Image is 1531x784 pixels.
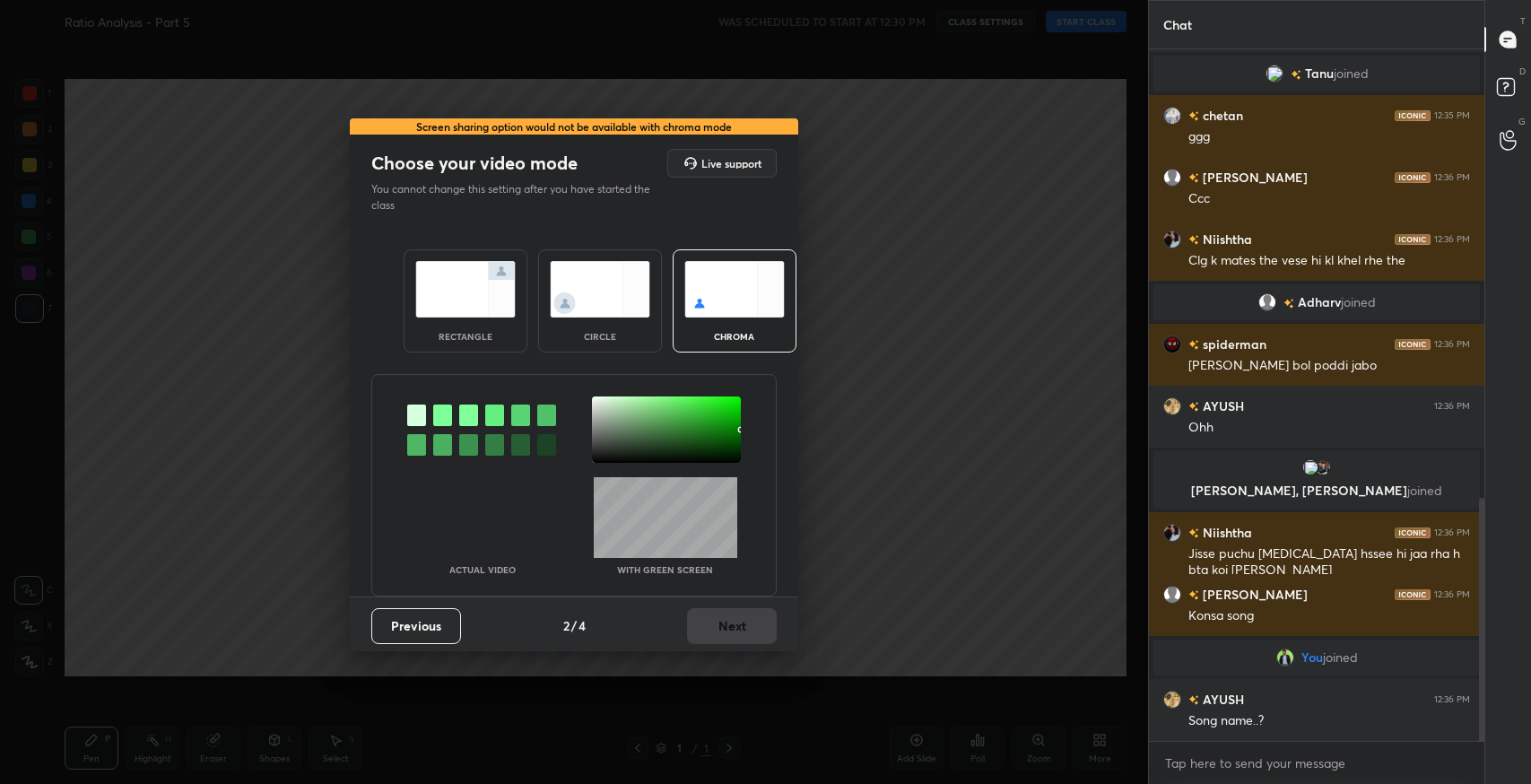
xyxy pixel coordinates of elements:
[1188,111,1199,121] img: no-rating-badge.077c3623.svg
[1395,110,1431,121] img: iconic-dark.1390631f.png
[1199,690,1244,709] h6: AYUSH
[449,565,516,574] p: Actual Video
[1395,589,1431,600] img: iconic-dark.1390631f.png
[1188,190,1470,208] div: Ccc
[1199,523,1252,542] h6: Niishtha
[1434,234,1470,245] div: 12:36 PM
[1163,231,1181,248] img: ad272033536c48d4b16281c08923f8af.jpg
[1301,650,1323,665] span: You
[578,616,586,635] h4: 4
[1188,235,1199,245] img: no-rating-badge.077c3623.svg
[1434,589,1470,600] div: 12:36 PM
[1188,695,1199,705] img: no-rating-badge.077c3623.svg
[1199,230,1252,248] h6: Niishtha
[1188,357,1470,375] div: [PERSON_NAME] bol poddi jabo
[1188,712,1470,730] div: Song name..?
[1188,528,1199,538] img: no-rating-badge.077c3623.svg
[699,332,770,341] div: chroma
[1199,106,1243,125] h6: chetan
[1164,483,1469,498] p: [PERSON_NAME], [PERSON_NAME]
[1341,295,1376,309] span: joined
[371,608,461,644] button: Previous
[1199,585,1308,604] h6: [PERSON_NAME]
[1199,396,1244,415] h6: AYUSH
[371,181,662,213] p: You cannot change this setting after you have started the class
[1188,402,1199,412] img: no-rating-badge.077c3623.svg
[430,332,501,341] div: rectangle
[1163,691,1181,709] img: 7cfc2a8212da4a0a893e238ab5599d7a.jpg
[1314,458,1332,476] img: a00a358157fa4028a0a58a8c7fa0c17e.jpg
[1291,70,1301,80] img: no-rating-badge.077c3623.svg
[1434,527,1470,538] div: 12:36 PM
[1149,1,1206,48] p: Chat
[564,332,636,341] div: circle
[1199,168,1308,187] h6: [PERSON_NAME]
[1199,335,1266,353] h6: spiderman
[571,616,577,635] h4: /
[1163,586,1181,604] img: default.png
[415,261,516,318] img: normalScreenIcon.ae25ed63.svg
[1301,458,1319,476] img: 3
[1163,169,1181,187] img: default.png
[1305,66,1334,81] span: Tanu
[1258,293,1276,311] img: default.png
[1434,694,1470,705] div: 12:36 PM
[1188,419,1470,437] div: Ohh
[1276,649,1294,666] img: fcc3dd17a7d24364a6f5f049f7d33ac3.jpg
[1188,545,1470,579] div: Jisse puchu [MEDICAL_DATA] hssee hi jaa rha h bta koi [PERSON_NAME]
[1163,107,1181,125] img: 1887a6d9930d4028aa76f830af21daf5.jpg
[350,118,798,135] div: Screen sharing option would not be available with chroma mode
[563,616,570,635] h4: 2
[371,152,578,175] h2: Choose your video mode
[1163,335,1181,353] img: d7b266e9af654528916c65a7cf32705e.jpg
[1163,524,1181,542] img: ad272033536c48d4b16281c08923f8af.jpg
[1434,339,1470,350] div: 12:36 PM
[1149,49,1484,741] div: grid
[1323,650,1358,665] span: joined
[1434,401,1470,412] div: 12:36 PM
[1520,14,1526,28] p: T
[1407,482,1442,499] span: joined
[1519,65,1526,78] p: D
[1188,173,1199,183] img: no-rating-badge.077c3623.svg
[1266,65,1283,83] img: 3
[1395,339,1431,350] img: iconic-dark.1390631f.png
[1298,295,1341,309] span: Adharv
[617,565,713,574] p: With green screen
[701,158,761,169] h5: Live support
[1188,252,1470,270] div: Clg k mates the vese hi kl khel rhe the
[1518,115,1526,128] p: G
[1434,110,1470,121] div: 12:35 PM
[1395,234,1431,245] img: iconic-dark.1390631f.png
[1163,397,1181,415] img: 7cfc2a8212da4a0a893e238ab5599d7a.jpg
[1434,172,1470,183] div: 12:36 PM
[1188,590,1199,600] img: no-rating-badge.077c3623.svg
[1188,128,1470,146] div: ggg
[1395,527,1431,538] img: iconic-dark.1390631f.png
[684,261,785,318] img: chromaScreenIcon.c19ab0a0.svg
[1283,299,1294,309] img: no-rating-badge.077c3623.svg
[550,261,650,318] img: circleScreenIcon.acc0effb.svg
[1395,172,1431,183] img: iconic-dark.1390631f.png
[1188,607,1470,625] div: Konsa song
[1188,340,1199,350] img: no-rating-badge.077c3623.svg
[1334,66,1369,81] span: joined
